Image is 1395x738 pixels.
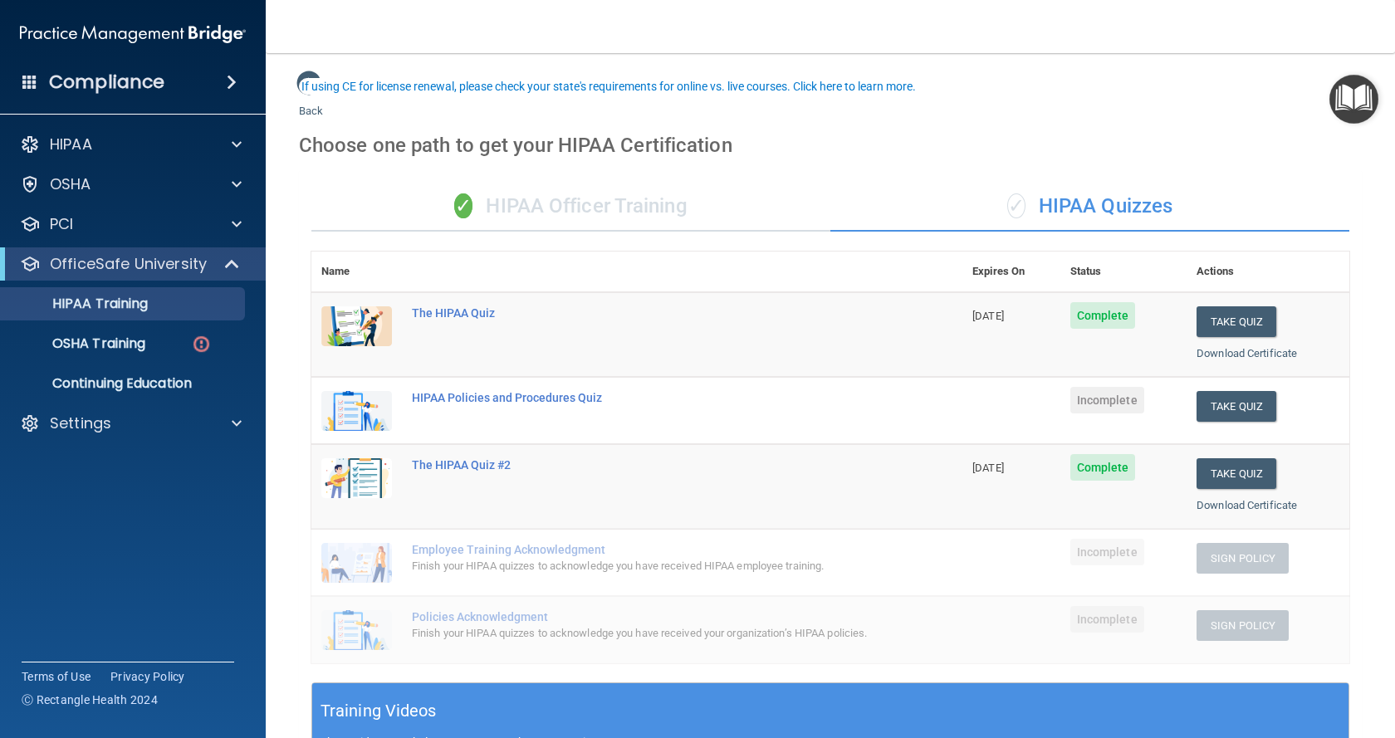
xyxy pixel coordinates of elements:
span: Ⓒ Rectangle Health 2024 [22,692,158,708]
div: HIPAA Policies and Procedures Quiz [412,391,879,404]
a: Privacy Policy [110,668,185,685]
span: [DATE] [972,462,1004,474]
a: Settings [20,413,242,433]
div: The HIPAA Quiz [412,306,879,320]
a: OfficeSafe University [20,254,241,274]
span: Incomplete [1070,606,1144,633]
img: danger-circle.6113f641.png [191,334,212,354]
div: Employee Training Acknowledgment [412,543,879,556]
button: Sign Policy [1197,543,1289,574]
a: HIPAA [20,134,242,154]
button: Take Quiz [1197,391,1276,422]
span: Incomplete [1070,387,1144,413]
p: OSHA [50,174,91,194]
p: Continuing Education [11,375,237,392]
h4: Compliance [49,71,164,94]
span: ✓ [1007,193,1025,218]
div: Policies Acknowledgment [412,610,879,623]
th: Actions [1187,252,1349,292]
p: PCI [50,214,73,234]
div: HIPAA Officer Training [311,182,830,232]
th: Status [1060,252,1187,292]
span: Incomplete [1070,539,1144,565]
p: OfficeSafe University [50,254,207,274]
p: HIPAA Training [11,296,148,312]
span: [DATE] [972,310,1004,322]
img: PMB logo [20,17,246,51]
span: ✓ [454,193,472,218]
a: Download Certificate [1197,347,1297,359]
a: PCI [20,214,242,234]
span: Complete [1070,302,1136,329]
h5: Training Videos [321,696,437,726]
button: Open Resource Center [1329,75,1378,124]
p: OSHA Training [11,335,145,352]
div: Choose one path to get your HIPAA Certification [299,121,1362,169]
button: If using CE for license renewal, please check your state's requirements for online vs. live cours... [299,78,918,95]
a: Back [299,85,323,117]
div: If using CE for license renewal, please check your state's requirements for online vs. live cours... [301,81,916,92]
a: Terms of Use [22,668,91,685]
button: Take Quiz [1197,458,1276,489]
th: Name [311,252,402,292]
div: Finish your HIPAA quizzes to acknowledge you have received HIPAA employee training. [412,556,879,576]
p: HIPAA [50,134,92,154]
button: Sign Policy [1197,610,1289,641]
p: Settings [50,413,111,433]
a: Download Certificate [1197,499,1297,511]
span: Complete [1070,454,1136,481]
div: HIPAA Quizzes [830,182,1349,232]
div: The HIPAA Quiz #2 [412,458,879,472]
a: OSHA [20,174,242,194]
button: Take Quiz [1197,306,1276,337]
th: Expires On [962,252,1060,292]
div: Finish your HIPAA quizzes to acknowledge you have received your organization’s HIPAA policies. [412,623,879,643]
